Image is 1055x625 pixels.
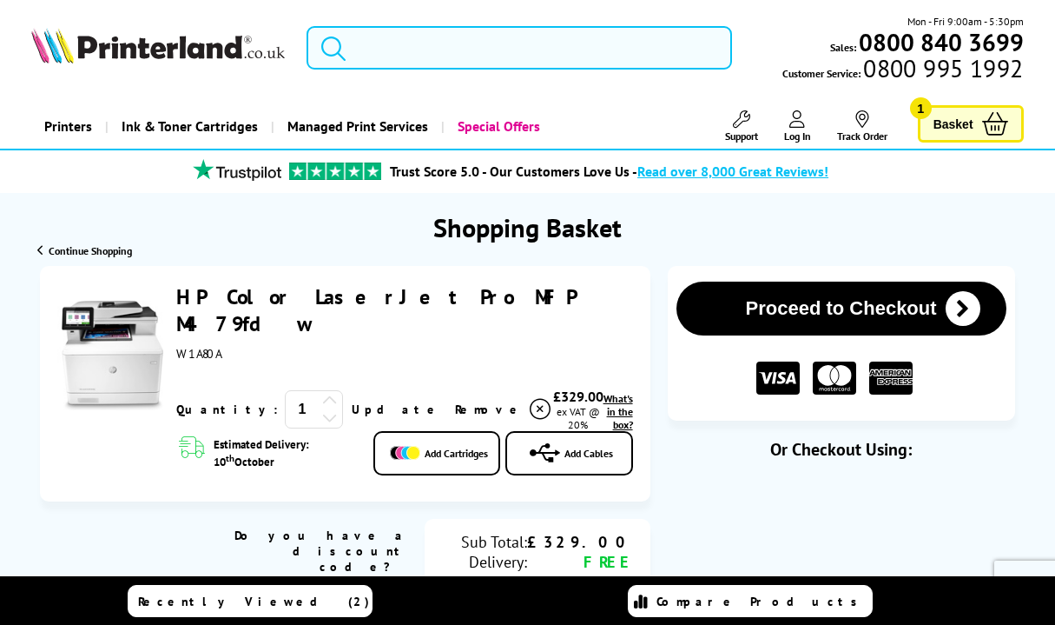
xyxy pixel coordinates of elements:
span: Remove [455,402,524,417]
a: Recently Viewed (2) [128,585,373,617]
a: HP Color LaserJet Pro MFP M479fdw [176,283,575,337]
img: MASTER CARD [813,362,856,396]
div: £65.80 [527,572,633,592]
a: Compare Products [628,585,873,617]
img: American Express [869,362,913,396]
span: Customer Service: [782,60,1023,82]
a: lnk_inthebox [603,392,633,431]
span: Read over 8,000 Great Reviews! [637,163,828,180]
a: Special Offers [441,104,553,149]
span: ex VAT @ 20% [557,405,600,431]
b: 0800 840 3699 [859,26,1024,58]
div: £329.00 [527,532,633,552]
span: Add Cables [564,447,613,460]
img: Printerland Logo [31,28,284,63]
div: VAT: [442,572,527,592]
a: Support [725,110,758,143]
span: Add Cartridges [425,447,488,460]
button: Proceed to Checkout [676,282,1006,336]
a: Ink & Toner Cartridges [105,104,271,149]
span: Sales: [830,39,856,56]
span: Estimated Delivery: 10 October [214,437,356,469]
a: Basket 1 [918,105,1024,143]
span: What's in the box? [603,392,633,431]
h1: Shopping Basket [433,210,622,244]
a: Printers [31,104,105,149]
span: Continue Shopping [49,244,132,257]
sup: th [226,452,234,464]
span: Compare Products [656,594,867,609]
img: Add Cartridges [390,446,420,460]
img: trustpilot rating [289,163,381,180]
iframe: PayPal [668,489,1015,528]
div: Delivery: [442,552,527,572]
span: Support [725,130,758,143]
div: Or Checkout Using: [668,438,1015,461]
div: Do you have a discount code? [194,528,407,575]
img: VISA [756,362,800,396]
a: Update [352,402,441,417]
div: £329.00 [553,388,603,405]
a: Printerland Logo [31,28,284,67]
span: 1 [910,97,932,119]
a: Delete item from your basket [455,396,553,422]
span: 0800 995 1992 [860,60,1023,76]
span: Ink & Toner Cartridges [122,104,258,149]
span: Log In [784,130,811,143]
a: Track Order [837,110,887,143]
span: Mon - Fri 9:00am - 5:30pm [907,13,1024,30]
a: 0800 840 3699 [856,34,1024,50]
a: Continue Shopping [37,244,132,257]
a: Trust Score 5.0 - Our Customers Love Us -Read over 8,000 Great Reviews! [390,163,828,180]
a: Managed Print Services [271,104,441,149]
span: Basket [933,112,973,136]
span: Recently Viewed (2) [138,594,370,609]
div: FREE [527,552,633,572]
a: Log In [784,110,811,143]
img: trustpilot rating [185,159,289,181]
div: Sub Total: [442,532,527,552]
span: W1A80A [176,346,221,362]
span: Quantity: [176,402,278,417]
img: HP Color LaserJet Pro MFP M479fdw [57,301,167,410]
